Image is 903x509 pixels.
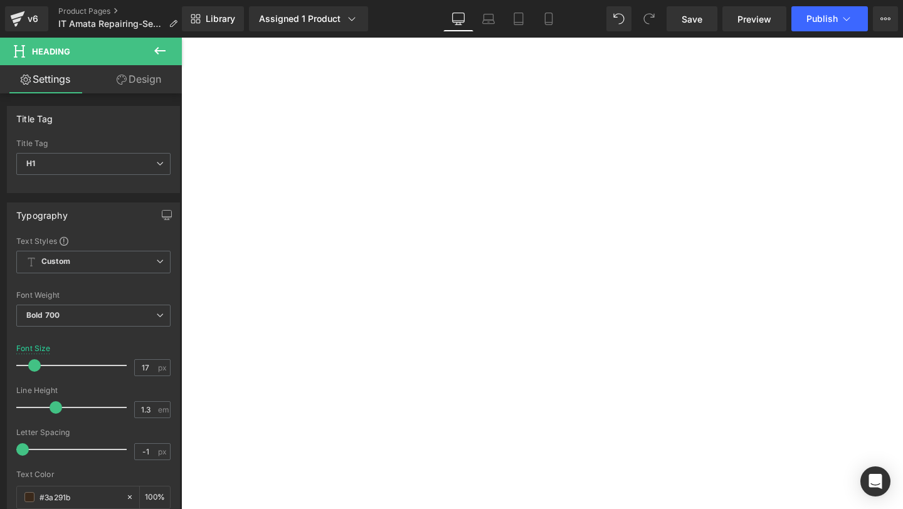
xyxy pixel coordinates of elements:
div: Font Weight [16,291,171,300]
button: More [873,6,898,31]
span: Heading [32,46,70,56]
div: Line Height [16,386,171,395]
div: Open Intercom Messenger [860,466,890,496]
span: IT Amata Repairing-Serum [58,19,164,29]
a: Desktop [443,6,473,31]
div: Assigned 1 Product [259,13,358,25]
button: Publish [791,6,868,31]
input: Color [40,490,120,504]
div: Typography [16,203,68,221]
span: Publish [806,14,838,24]
span: Preview [737,13,771,26]
span: em [158,406,169,414]
a: Design [93,65,184,93]
a: Tablet [504,6,534,31]
span: px [158,364,169,372]
a: New Library [182,6,244,31]
a: v6 [5,6,48,31]
div: Font Size [16,344,51,353]
button: Undo [606,6,631,31]
b: Custom [41,256,70,267]
a: Product Pages [58,6,187,16]
span: px [158,448,169,456]
div: Title Tag [16,107,53,124]
div: Text Color [16,470,171,479]
div: Letter Spacing [16,428,171,437]
button: Redo [636,6,662,31]
div: % [140,486,170,508]
span: Library [206,13,235,24]
b: H1 [26,159,35,168]
div: Text Styles [16,236,171,246]
div: Title Tag [16,139,171,148]
span: Save [682,13,702,26]
a: Laptop [473,6,504,31]
div: v6 [25,11,41,27]
a: Preview [722,6,786,31]
b: Bold 700 [26,310,60,320]
a: Mobile [534,6,564,31]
